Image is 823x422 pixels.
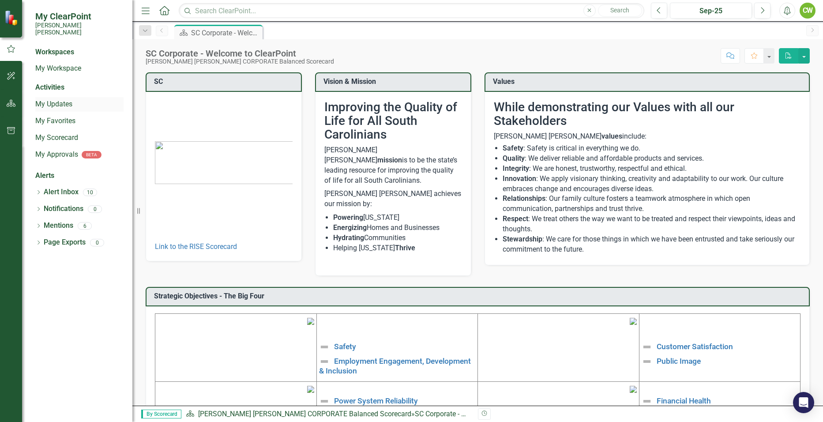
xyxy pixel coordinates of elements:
[319,342,330,352] img: Not Defined
[657,342,733,351] a: Customer Satisfaction
[44,187,79,197] a: Alert Inbox
[319,356,330,367] img: Not Defined
[78,222,92,230] div: 6
[793,392,814,413] div: Open Intercom Messenger
[503,174,536,183] strong: Innovation
[494,101,801,128] h2: While demonstrating our Values with all our Stakeholders
[307,386,314,393] img: mceclip3%20v3.png
[186,409,471,419] div: »
[35,47,74,57] div: Workspaces
[146,58,334,65] div: [PERSON_NAME] [PERSON_NAME] CORPORATE Balanced Scorecard
[334,396,418,405] a: Power System Reliability
[493,78,805,86] h3: Values
[35,11,124,22] span: My ClearPoint
[179,3,644,19] input: Search ClearPoint...
[155,242,237,251] a: Link to the RISE Scorecard
[630,386,637,393] img: mceclip4.png
[673,6,749,16] div: Sep-25
[377,156,402,164] strong: mission
[657,356,701,365] a: Public Image
[35,22,124,36] small: [PERSON_NAME] [PERSON_NAME]
[494,132,801,142] p: [PERSON_NAME] [PERSON_NAME] include:
[333,233,462,243] li: Communities
[415,410,532,418] div: SC Corporate - Welcome to ClearPoint
[503,235,542,243] strong: Stewardship
[35,83,124,93] div: Activities
[503,164,801,174] li: : We are honest, trustworthy, respectful and ethical.
[324,187,462,211] p: [PERSON_NAME] [PERSON_NAME] achieves our mission by:
[307,318,314,325] img: mceclip1%20v4.png
[503,215,528,223] strong: Respect
[141,410,181,418] span: By Scorecard
[319,396,330,407] img: Not Defined
[630,318,637,325] img: mceclip2%20v3.png
[44,221,73,231] a: Mentions
[642,396,652,407] img: Not Defined
[503,234,801,255] li: : We care for those things in which we have been entrusted and take seriously our commitment to t...
[324,145,462,187] p: [PERSON_NAME] [PERSON_NAME] is to be the state’s leading resource for improving the quality of li...
[154,292,804,300] h3: Strategic Objectives - The Big Four
[154,78,297,86] h3: SC
[333,213,462,223] li: [US_STATE]
[503,154,525,162] strong: Quality
[323,78,466,86] h3: Vision & Mission
[503,143,801,154] li: : Safety is critical in everything we do.
[333,234,364,242] strong: Hydrating
[146,49,334,58] div: SC Corporate - Welcome to ClearPoint
[88,205,102,213] div: 0
[4,10,20,26] img: ClearPoint Strategy
[503,194,801,214] li: : Our family culture fosters a teamwork atmosphere in which open communication, partnerships and ...
[503,194,545,203] strong: Relationships
[610,7,629,14] span: Search
[324,101,462,141] h2: Improving the Quality of Life for All South Carolinians
[598,4,642,17] button: Search
[333,213,363,222] strong: Powering
[44,204,83,214] a: Notifications
[800,3,815,19] button: CW
[670,3,752,19] button: Sep-25
[503,154,801,164] li: : We deliver reliable and affordable products and services.
[198,410,411,418] a: [PERSON_NAME] [PERSON_NAME] CORPORATE Balanced Scorecard
[83,188,97,196] div: 10
[191,27,260,38] div: SC Corporate - Welcome to ClearPoint
[657,396,711,405] a: Financial Health
[35,64,124,74] a: My Workspace
[503,164,529,173] strong: Integrity
[395,244,415,252] strong: Thrive
[319,356,471,375] a: Employment Engagement, Development & Inclusion
[503,174,801,194] li: : We apply visionary thinking, creativity and adaptability to our work. Our culture embraces chan...
[333,243,462,253] li: Helping [US_STATE]
[44,237,86,248] a: Page Exports
[82,151,101,158] div: BETA
[334,342,356,351] a: Safety
[333,223,462,233] li: Homes and Businesses
[333,223,367,232] strong: Energizing
[503,144,523,152] strong: Safety
[601,132,622,140] strong: values
[35,116,124,126] a: My Favorites
[35,133,124,143] a: My Scorecard
[90,239,104,246] div: 0
[35,150,78,160] a: My Approvals
[642,356,652,367] img: Not Defined
[642,342,652,352] img: Not Defined
[503,214,801,234] li: : We treat others the way we want to be treated and respect their viewpoints, ideas and thoughts.
[35,171,124,181] div: Alerts
[35,99,124,109] a: My Updates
